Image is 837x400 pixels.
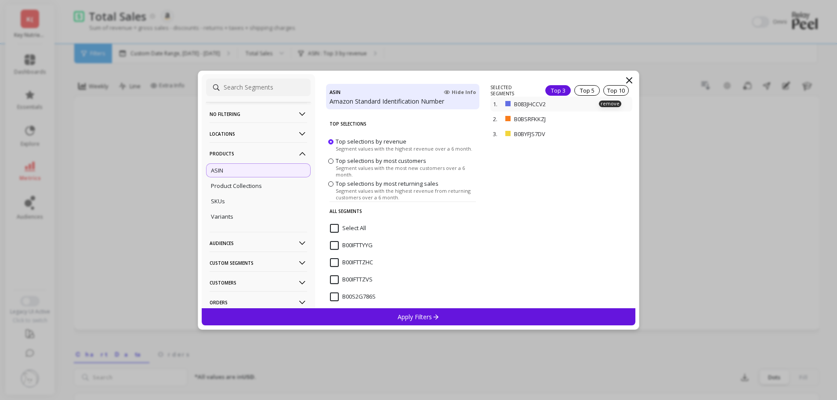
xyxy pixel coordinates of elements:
[574,85,600,96] div: Top 5
[330,202,476,220] p: All Segments
[603,85,629,96] div: Top 10
[336,180,438,187] span: Top selections by most returning sales
[330,241,373,250] span: B00IFTTYYG
[514,130,587,138] p: B0BYFJS7DV
[211,213,233,220] p: Variants
[211,197,225,205] p: SKUs
[211,166,223,174] p: ASIN
[336,187,477,201] span: Segment values with the highest revenue from returning customers over a 6 month.
[210,291,307,314] p: Orders
[210,123,307,145] p: Locations
[545,85,571,96] div: Top 3
[336,165,477,178] span: Segment values with the most new customers over a 6 month.
[210,103,307,125] p: No filtering
[493,100,502,108] p: 1.
[330,97,476,106] p: Amazon Standard Identification Number
[514,100,588,108] p: B083JHCCV2
[599,101,621,107] p: remove
[210,232,307,254] p: Audiences
[210,252,307,274] p: Custom Segments
[444,89,476,96] span: Hide Info
[493,115,502,123] p: 2.
[330,292,376,301] span: B00S2G786S
[398,313,439,321] p: Apply Filters
[330,224,366,233] span: Select All
[336,157,426,165] span: Top selections by most customers
[206,79,311,96] input: Search Segments
[211,182,262,190] p: Product Collections
[493,130,502,138] p: 3.
[336,137,406,145] span: Top selections by revenue
[336,145,472,151] span: Segment values with the highest revenue over a 6 month.
[210,271,307,294] p: Customers
[210,142,307,165] p: Products
[330,258,373,267] span: B00IFTTZHC
[330,87,341,97] h4: ASIN
[330,115,476,133] p: Top Selections
[330,275,373,284] span: B00IFTTZVS
[514,115,588,123] p: B0BSRFKKZJ
[490,84,535,97] p: SELECTED SEGMENTS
